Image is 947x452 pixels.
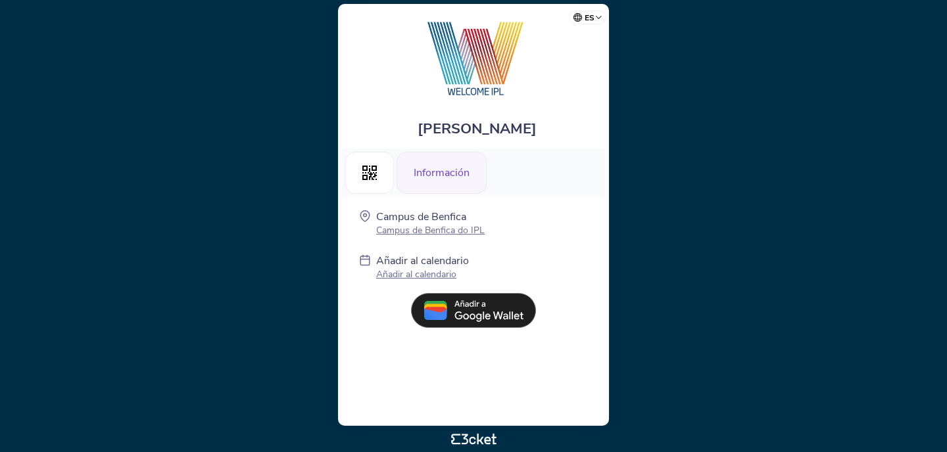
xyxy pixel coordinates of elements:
a: Añadir al calendario Añadir al calendario [376,254,469,283]
img: Welcome IPL 2025 [402,17,546,99]
p: Campus de Benfica [376,210,485,224]
p: Añadir al calendario [376,268,469,281]
p: Añadir al calendario [376,254,469,268]
p: Campus de Benfica do IPL [376,224,485,237]
div: Información [397,152,487,194]
img: es_add_to_google_wallet.c958c922.svg [411,293,536,328]
a: Campus de Benfica Campus de Benfica do IPL [376,210,485,237]
span: [PERSON_NAME] [418,119,537,139]
a: Información [397,164,487,179]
